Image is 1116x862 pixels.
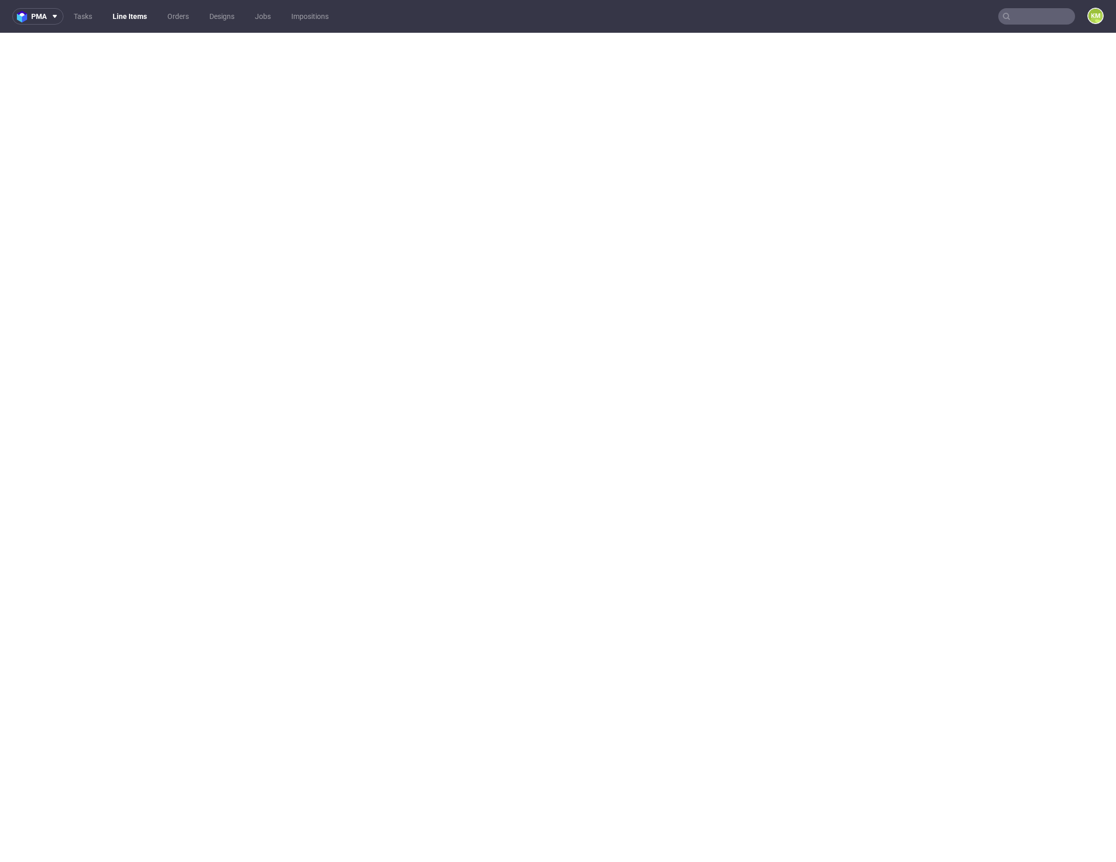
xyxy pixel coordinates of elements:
figcaption: KM [1088,9,1103,23]
span: pma [31,13,47,20]
a: Line Items [106,8,153,25]
img: logo [17,11,31,23]
a: Jobs [249,8,277,25]
button: pma [12,8,63,25]
a: Impositions [285,8,335,25]
a: Orders [161,8,195,25]
a: Designs [203,8,241,25]
a: Tasks [68,8,98,25]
